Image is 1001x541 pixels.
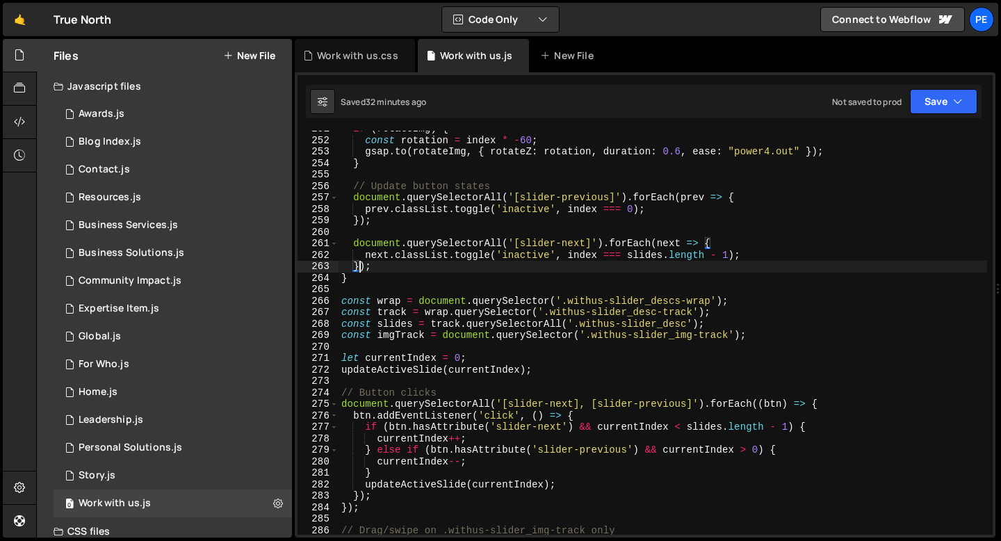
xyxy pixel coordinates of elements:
[969,7,994,32] a: Pe
[540,49,599,63] div: New File
[298,467,339,479] div: 281
[79,386,117,398] div: Home.js
[298,410,339,422] div: 276
[54,48,79,63] h2: Files
[54,350,292,378] div: 15265/40950.js
[54,323,292,350] div: 15265/40084.js
[79,414,143,426] div: Leadership.js
[298,284,339,296] div: 265
[298,502,339,514] div: 284
[79,163,130,176] div: Contact.js
[54,100,292,128] div: 15265/42961.js
[298,376,339,387] div: 273
[298,135,339,147] div: 252
[910,89,977,114] button: Save
[54,211,292,239] div: 15265/41855.js
[298,146,339,158] div: 253
[298,318,339,330] div: 268
[54,11,112,28] div: True North
[298,158,339,170] div: 254
[79,247,184,259] div: Business Solutions.js
[54,267,292,295] div: 15265/41843.js
[79,108,124,120] div: Awards.js
[298,204,339,216] div: 258
[54,462,292,490] div: 15265/41470.js
[341,96,426,108] div: Saved
[54,490,292,517] div: 15265/41878.js
[65,499,74,510] span: 0
[366,96,426,108] div: 32 minutes ago
[223,50,275,61] button: New File
[298,250,339,261] div: 262
[79,469,115,482] div: Story.js
[298,261,339,273] div: 263
[79,219,178,232] div: Business Services.js
[298,215,339,227] div: 259
[37,72,292,100] div: Javascript files
[79,191,141,204] div: Resources.js
[820,7,965,32] a: Connect to Webflow
[54,128,292,156] div: 15265/41334.js
[54,184,292,211] div: 15265/43574.js
[298,398,339,410] div: 275
[54,239,292,267] div: 15265/41786.js
[298,353,339,364] div: 271
[298,421,339,433] div: 277
[832,96,902,108] div: Not saved to prod
[79,275,181,287] div: Community Impact.js
[298,273,339,284] div: 264
[54,434,292,462] div: 15265/41190.js
[54,156,292,184] div: 15265/42978.js
[298,341,339,353] div: 270
[440,49,512,63] div: Work with us.js
[298,387,339,399] div: 274
[298,296,339,307] div: 266
[54,406,292,434] div: 15265/41431.js
[79,442,182,454] div: Personal Solutions.js
[298,238,339,250] div: 261
[298,169,339,181] div: 255
[79,497,151,510] div: Work with us.js
[298,364,339,376] div: 272
[79,358,129,371] div: For Who.js
[298,525,339,537] div: 286
[298,307,339,318] div: 267
[298,181,339,193] div: 256
[298,227,339,239] div: 260
[317,49,398,63] div: Work with us.css
[54,378,292,406] div: 15265/40175.js
[79,330,121,343] div: Global.js
[298,192,339,204] div: 257
[79,136,141,148] div: Blog Index.js
[54,295,292,323] div: 15265/41621.js
[298,456,339,468] div: 280
[79,302,159,315] div: Expertise Item.js
[298,444,339,456] div: 279
[3,3,37,36] a: 🤙
[298,479,339,491] div: 282
[298,513,339,525] div: 285
[298,330,339,341] div: 269
[298,490,339,502] div: 283
[298,433,339,445] div: 278
[442,7,559,32] button: Code Only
